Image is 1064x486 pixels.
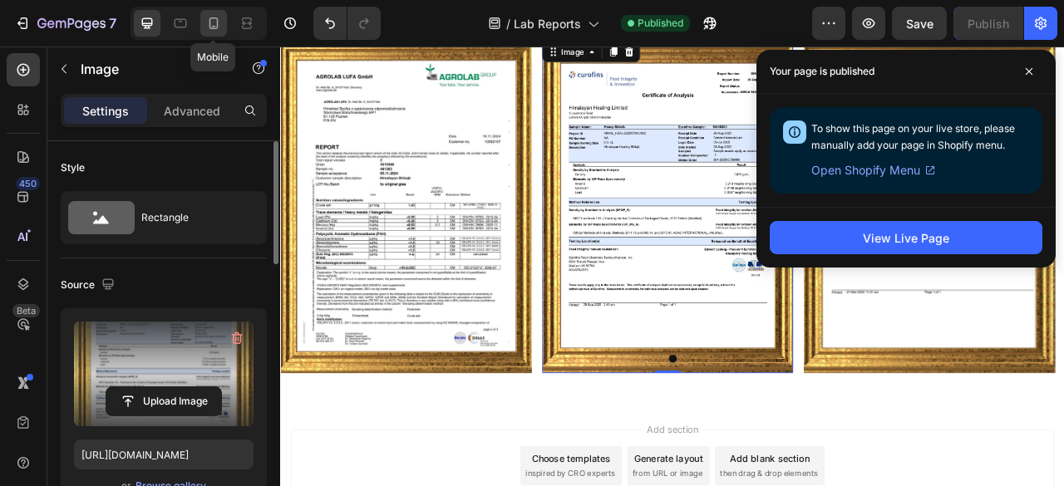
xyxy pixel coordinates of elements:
[968,15,1009,32] div: Publish
[7,7,124,40] button: 7
[164,102,220,120] p: Advanced
[494,392,504,402] button: Dot
[811,160,920,180] span: Open Shopify Menu
[280,47,1064,486] iframe: Design area
[906,17,933,31] span: Save
[506,15,510,32] span: /
[892,7,947,40] button: Save
[16,177,40,190] div: 450
[953,7,1023,40] button: Publish
[770,63,874,80] p: Your page is published
[74,439,254,469] input: https://example.com/image.jpg
[811,122,1015,151] span: To show this page on your live store, please manually add your page in Shopify menu.
[863,229,949,247] div: View Live Page
[514,15,581,32] span: Lab Reports
[313,7,381,40] div: Undo/Redo
[61,160,85,175] div: Style
[109,13,116,33] p: 7
[81,59,222,79] p: Image
[61,274,118,297] div: Source
[106,386,222,416] button: Upload Image
[638,16,683,31] span: Published
[770,221,1042,254] button: View Live Page
[12,304,40,317] div: Beta
[141,199,243,237] div: Rectangle
[82,102,129,120] p: Settings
